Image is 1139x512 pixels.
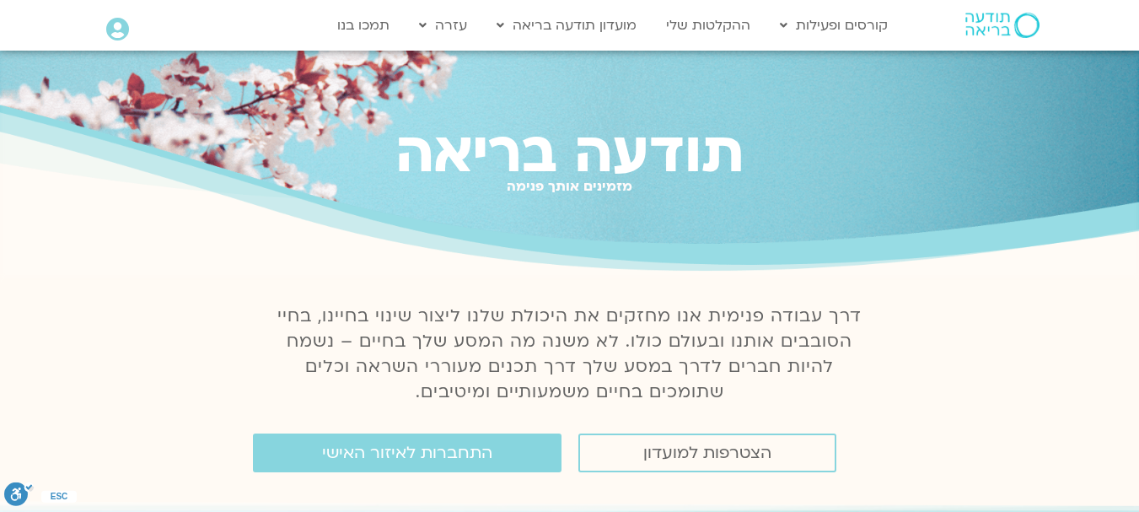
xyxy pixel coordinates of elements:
a: התחברות לאיזור האישי [253,434,561,472]
img: תודעה בריאה [965,13,1040,38]
a: קורסים ופעילות [771,9,896,41]
span: התחברות לאיזור האישי [322,444,492,462]
a: מועדון תודעה בריאה [488,9,645,41]
a: הצטרפות למועדון [578,434,836,472]
p: דרך עבודה פנימית אנו מחזקים את היכולת שלנו ליצור שינוי בחיינו, בחיי הסובבים אותנו ובעולם כולו. לא... [268,304,872,405]
a: ההקלטות שלי [658,9,759,41]
a: עזרה [411,9,475,41]
a: תמכו בנו [329,9,398,41]
span: הצטרפות למועדון [643,444,771,462]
